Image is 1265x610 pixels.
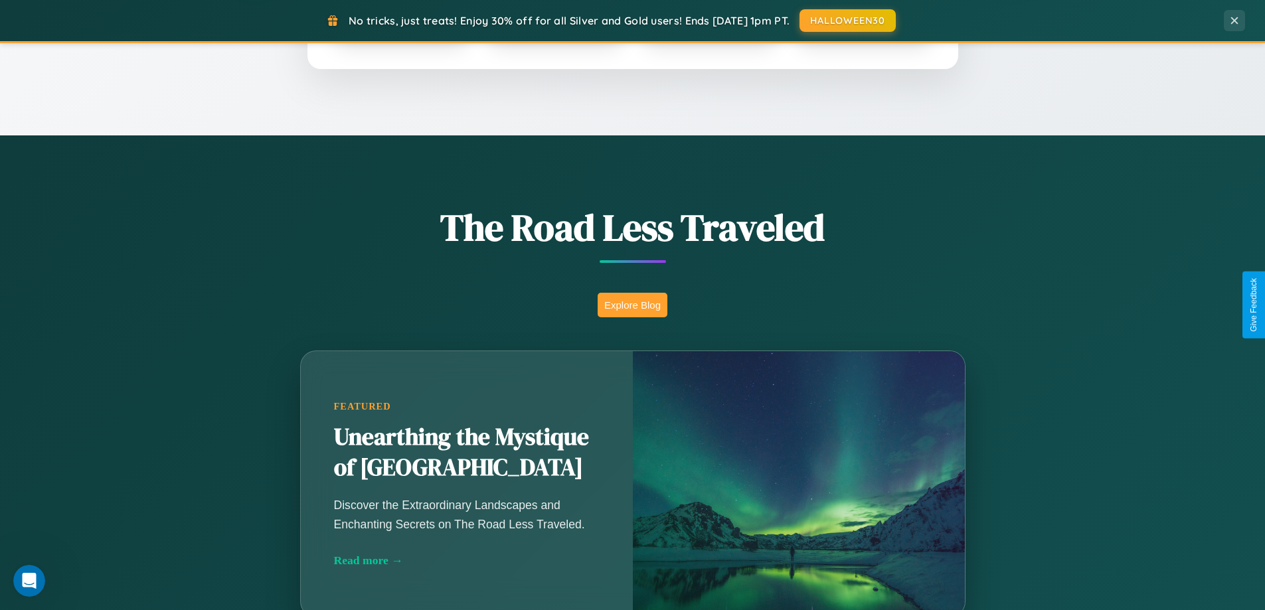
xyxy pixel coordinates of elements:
div: Featured [334,401,600,412]
div: Read more → [334,554,600,568]
button: Explore Blog [598,293,667,317]
iframe: Intercom live chat [13,565,45,597]
h1: The Road Less Traveled [234,202,1031,253]
p: Discover the Extraordinary Landscapes and Enchanting Secrets on The Road Less Traveled. [334,496,600,533]
span: No tricks, just treats! Enjoy 30% off for all Silver and Gold users! Ends [DATE] 1pm PT. [349,14,790,27]
button: HALLOWEEN30 [800,9,896,32]
h2: Unearthing the Mystique of [GEOGRAPHIC_DATA] [334,422,600,483]
div: Give Feedback [1249,278,1258,332]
